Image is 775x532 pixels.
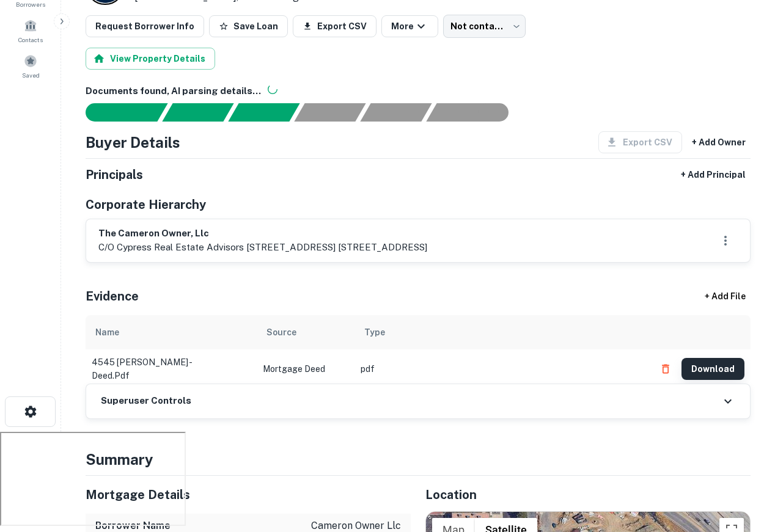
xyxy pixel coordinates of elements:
[86,315,751,384] div: scrollable content
[86,48,215,70] button: View Property Details
[95,325,119,340] div: Name
[86,287,139,305] h5: Evidence
[86,131,180,153] h4: Buyer Details
[86,195,206,214] h5: Corporate Hierarchy
[257,349,354,388] td: Mortgage Deed
[681,358,744,380] button: Download
[86,448,751,470] h4: Summary
[354,315,648,349] th: Type
[294,103,365,122] div: Principals found, AI now looking for contact information...
[682,286,768,308] div: + Add File
[86,486,411,504] h5: Mortgage Details
[162,103,233,122] div: Your request is received and processing...
[4,49,57,82] a: Saved
[655,359,677,379] button: Delete file
[228,103,299,122] div: Documents found, AI parsing details...
[86,315,257,349] th: Name
[86,349,257,388] td: 4545 [PERSON_NAME] - deed.pdf
[293,15,376,37] button: Export CSV
[381,15,438,37] button: More
[71,103,163,122] div: Sending borrower request to AI...
[364,325,385,340] div: Type
[18,35,43,45] span: Contacts
[4,14,57,47] a: Contacts
[443,15,526,38] div: Not contacted
[209,15,288,37] button: Save Loan
[676,164,751,186] button: + Add Principal
[257,315,354,349] th: Source
[427,103,523,122] div: AI fulfillment process complete.
[354,349,648,388] td: pdf
[22,70,40,80] span: Saved
[86,84,751,98] h6: Documents found, AI parsing details...
[98,227,427,241] h6: the cameron owner, llc
[101,394,191,408] h6: Superuser Controls
[86,166,143,184] h5: Principals
[425,486,751,504] h5: Location
[98,240,427,255] p: c/o cypress real estate advisors [STREET_ADDRESS] [STREET_ADDRESS]
[266,325,296,340] div: Source
[86,15,204,37] button: Request Borrower Info
[360,103,432,122] div: Principals found, still searching for contact information. This may take time...
[714,434,775,493] iframe: Chat Widget
[687,131,751,153] button: + Add Owner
